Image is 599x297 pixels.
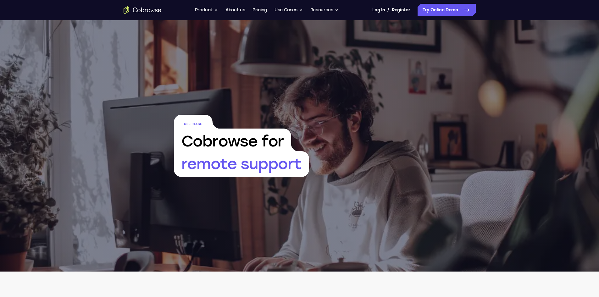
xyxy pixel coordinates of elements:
span: Cobrowse for [174,129,291,151]
a: Register [392,4,410,16]
button: Resources [310,4,339,16]
button: Use Cases [275,4,303,16]
a: Log In [372,4,385,16]
a: About us [225,4,245,16]
span: Use Case [174,115,213,129]
span: / [387,6,389,14]
a: Try Online Demo [418,4,476,16]
a: Pricing [252,4,267,16]
button: Product [195,4,218,16]
a: Go to the home page [124,6,161,14]
span: remote support [174,151,309,177]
